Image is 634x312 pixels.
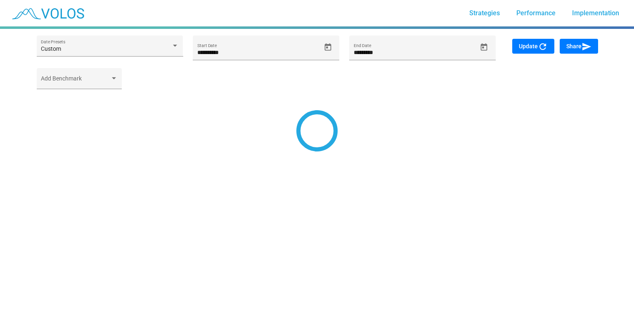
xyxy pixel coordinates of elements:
[538,42,548,52] mat-icon: refresh
[566,43,591,50] span: Share
[560,39,598,54] button: Share
[512,39,554,54] button: Update
[7,3,88,24] img: blue_transparent.png
[565,6,626,21] a: Implementation
[469,9,500,17] span: Strategies
[519,43,548,50] span: Update
[463,6,506,21] a: Strategies
[477,40,491,54] button: Open calendar
[41,45,61,52] span: Custom
[321,40,335,54] button: Open calendar
[516,9,556,17] span: Performance
[582,42,591,52] mat-icon: send
[572,9,619,17] span: Implementation
[510,6,562,21] a: Performance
